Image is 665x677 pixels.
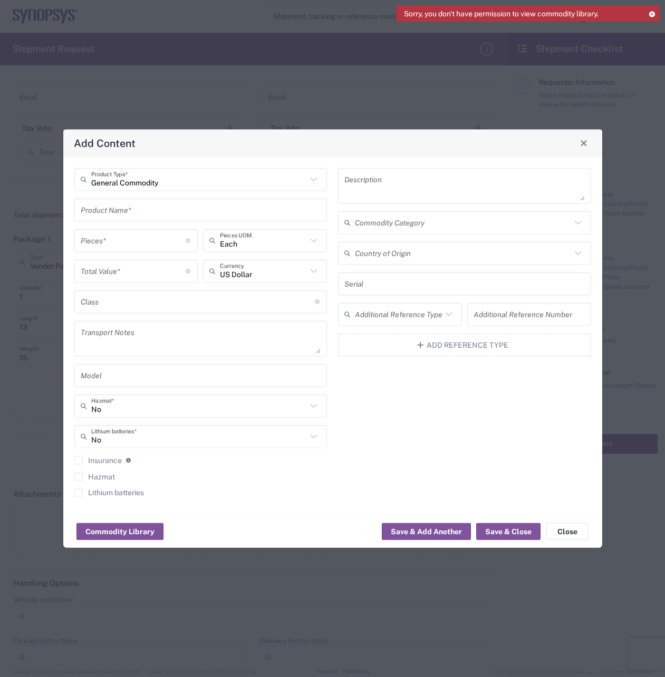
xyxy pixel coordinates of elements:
[476,523,541,540] button: Save & Close
[74,488,144,496] label: Lithium batteries
[338,333,591,356] button: Add Reference Type
[546,523,589,540] button: Close
[404,9,599,18] span: Sorry, you don't have permission to view commodity library.
[74,135,136,151] h4: Add Content
[576,135,591,150] button: Close
[76,523,163,540] button: Commodity Library
[74,472,115,480] label: Hazmat
[74,456,122,464] label: Insurance
[382,523,471,540] button: Save & Add Another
